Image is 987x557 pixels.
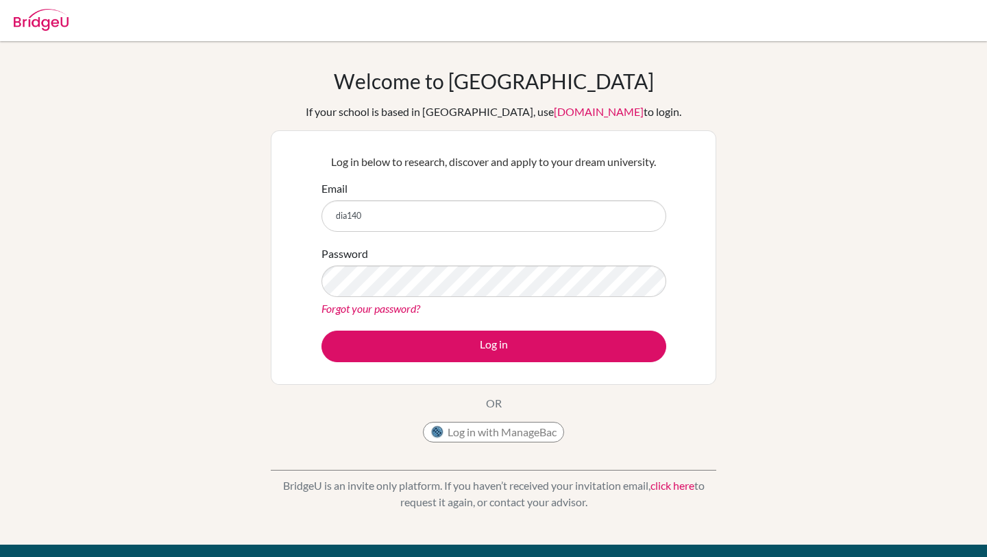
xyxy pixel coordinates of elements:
[321,246,368,262] label: Password
[486,395,502,412] p: OR
[14,9,69,31] img: Bridge-U
[321,154,666,170] p: Log in below to research, discover and apply to your dream university.
[306,104,681,120] div: If your school is based in [GEOGRAPHIC_DATA], use to login.
[321,180,348,197] label: Email
[334,69,654,93] h1: Welcome to [GEOGRAPHIC_DATA]
[650,479,694,492] a: click here
[271,477,716,510] p: BridgeU is an invite only platform. If you haven’t received your invitation email, to request it ...
[423,422,564,442] button: Log in with ManageBac
[321,302,420,315] a: Forgot your password?
[554,105,644,118] a: [DOMAIN_NAME]
[321,331,666,362] button: Log in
